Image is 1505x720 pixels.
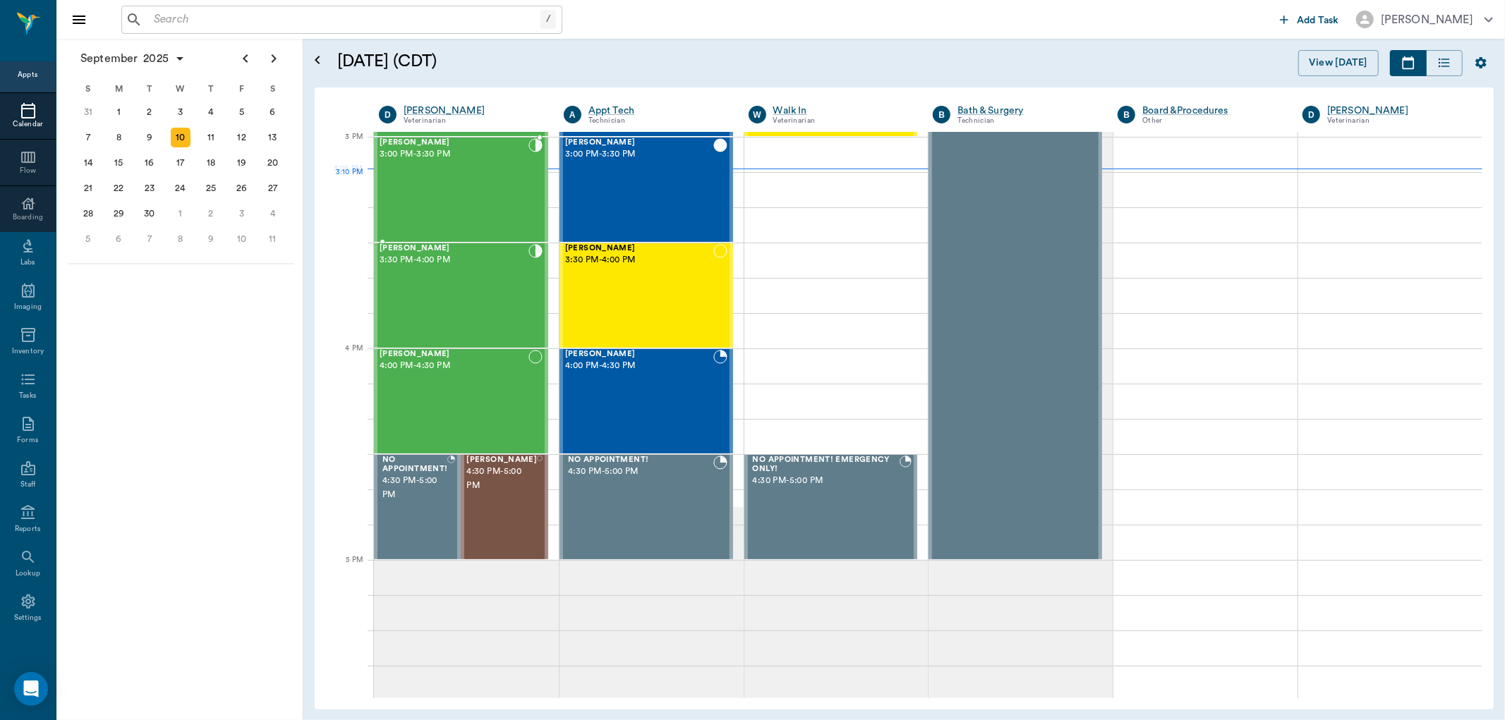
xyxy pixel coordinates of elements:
div: Thursday, October 2, 2025 [201,204,221,224]
div: Thursday, September 11, 2025 [201,128,221,147]
div: Monday, September 29, 2025 [109,204,128,224]
div: Inventory [12,346,44,357]
div: 5 PM [326,553,363,588]
span: 3:30 PM - 4:00 PM [380,253,528,267]
div: BOOKED, 4:30 PM - 5:00 PM [744,454,918,560]
span: 4:00 PM - 4:30 PM [565,359,713,373]
div: Wednesday, October 1, 2025 [171,204,191,224]
div: Friday, October 3, 2025 [232,204,252,224]
div: 4 PM [326,341,363,377]
div: Technician [957,115,1096,127]
div: B [933,106,950,123]
span: [PERSON_NAME] [565,350,713,359]
div: Forms [17,435,38,446]
div: BOOKED, 4:30 PM - 5:00 PM [560,454,733,560]
div: NOT_CONFIRMED, 4:30 PM - 5:00 PM [461,454,548,560]
div: Tuesday, October 7, 2025 [140,229,159,249]
span: 4:30 PM - 5:00 PM [382,474,447,502]
span: 2025 [140,49,171,68]
button: Close drawer [65,6,93,34]
span: September [78,49,140,68]
input: Search [148,10,540,30]
div: Monday, September 15, 2025 [109,153,128,173]
div: Sunday, August 31, 2025 [78,102,98,122]
span: 3:00 PM - 3:30 PM [380,147,528,161]
div: Appts [18,70,37,80]
a: Board &Procedures [1142,104,1281,118]
div: T [134,78,165,99]
span: 4:00 PM - 4:30 PM [380,359,528,373]
span: [PERSON_NAME] [380,138,528,147]
div: F [226,78,258,99]
div: Veterinarian [1327,115,1466,127]
div: Wednesday, September 3, 2025 [171,102,191,122]
div: Saturday, September 13, 2025 [262,128,282,147]
div: D [1302,106,1320,123]
div: Today, Wednesday, September 10, 2025 [171,128,191,147]
div: Wednesday, September 17, 2025 [171,153,191,173]
span: 4:30 PM - 5:00 PM [466,465,537,493]
div: NOT_CONFIRMED, 4:00 PM - 4:30 PM [374,348,548,454]
div: Friday, September 5, 2025 [232,102,252,122]
span: [PERSON_NAME] [565,138,713,147]
span: [PERSON_NAME] [380,244,528,253]
div: Monday, October 6, 2025 [109,229,128,249]
div: Thursday, September 4, 2025 [201,102,221,122]
div: Monday, September 8, 2025 [109,128,128,147]
div: Appt Tech [588,104,727,118]
div: W [749,106,766,123]
div: Veterinarian [773,115,912,127]
div: 3 PM [326,130,363,165]
span: 4:30 PM - 5:00 PM [753,474,900,488]
div: M [104,78,135,99]
div: / [540,10,556,29]
div: Wednesday, September 24, 2025 [171,178,191,198]
div: D [379,106,397,123]
div: Sunday, September 14, 2025 [78,153,98,173]
div: Tuesday, September 9, 2025 [140,128,159,147]
div: Tuesday, September 16, 2025 [140,153,159,173]
button: View [DATE] [1298,50,1379,76]
div: CHECKED_OUT, 3:00 PM - 3:30 PM [560,137,733,243]
div: [PERSON_NAME] [1381,11,1473,28]
a: Bath & Surgery [957,104,1096,118]
div: A [564,106,581,123]
div: S [257,78,288,99]
div: Tuesday, September 23, 2025 [140,178,159,198]
div: Reports [15,524,41,535]
div: Other [1142,115,1281,127]
div: Wednesday, October 8, 2025 [171,229,191,249]
span: NO APPOINTMENT! EMERGENCY ONLY! [753,456,900,474]
button: [PERSON_NAME] [1345,6,1504,32]
div: Labs [20,257,35,268]
div: Saturday, September 6, 2025 [262,102,282,122]
span: 3:00 PM - 3:30 PM [565,147,713,161]
div: Friday, September 19, 2025 [232,153,252,173]
button: Add Task [1274,6,1345,32]
div: S [73,78,104,99]
span: 3:30 PM - 4:00 PM [565,253,713,267]
span: NO APPOINTMENT! [568,456,713,465]
span: NO APPOINTMENT! [382,456,447,474]
div: Friday, September 26, 2025 [232,178,252,198]
div: NOT_CONFIRMED, 3:30 PM - 4:00 PM [560,243,733,348]
div: Sunday, September 28, 2025 [78,204,98,224]
div: Sunday, October 5, 2025 [78,229,98,249]
button: September2025 [73,44,193,73]
span: [PERSON_NAME] [380,350,528,359]
div: Monday, September 1, 2025 [109,102,128,122]
span: 4:30 PM - 5:00 PM [568,465,713,479]
a: Walk In [773,104,912,118]
div: Friday, October 10, 2025 [232,229,252,249]
a: [PERSON_NAME] [404,104,543,118]
div: Thursday, September 18, 2025 [201,153,221,173]
div: T [195,78,226,99]
div: W [165,78,196,99]
button: Next page [260,44,288,73]
div: Friday, September 12, 2025 [232,128,252,147]
div: Saturday, September 20, 2025 [262,153,282,173]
